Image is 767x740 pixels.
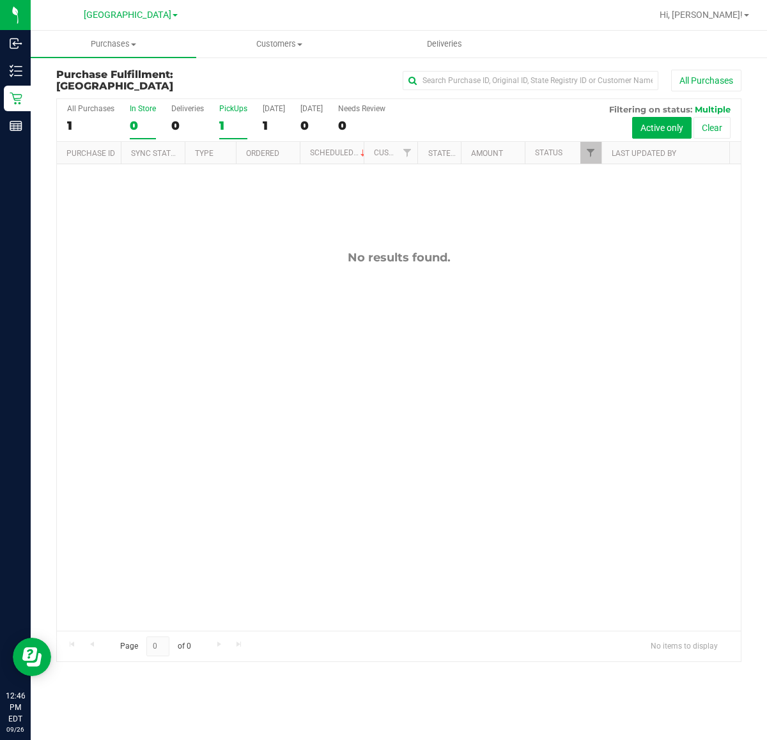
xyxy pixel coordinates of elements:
[263,118,285,133] div: 1
[374,148,414,157] a: Customer
[693,117,731,139] button: Clear
[403,71,658,90] input: Search Purchase ID, Original ID, State Registry ID or Customer Name...
[660,10,743,20] span: Hi, [PERSON_NAME]!
[67,104,114,113] div: All Purchases
[6,690,25,725] p: 12:46 PM EDT
[130,104,156,113] div: In Store
[171,104,204,113] div: Deliveries
[632,117,692,139] button: Active only
[6,725,25,734] p: 09/26
[10,119,22,132] inline-svg: Reports
[219,118,247,133] div: 1
[695,104,731,114] span: Multiple
[196,31,362,58] a: Customers
[84,10,171,20] span: [GEOGRAPHIC_DATA]
[66,149,115,158] a: Purchase ID
[31,38,196,50] span: Purchases
[428,149,495,158] a: State Registry ID
[535,148,562,157] a: Status
[396,142,417,164] a: Filter
[56,69,284,91] h3: Purchase Fulfillment:
[10,92,22,105] inline-svg: Retail
[197,38,361,50] span: Customers
[338,118,385,133] div: 0
[612,149,676,158] a: Last Updated By
[362,31,527,58] a: Deliveries
[171,118,204,133] div: 0
[410,38,479,50] span: Deliveries
[67,118,114,133] div: 1
[31,31,196,58] a: Purchases
[671,70,741,91] button: All Purchases
[246,149,279,158] a: Ordered
[640,636,728,656] span: No items to display
[580,142,601,164] a: Filter
[130,118,156,133] div: 0
[471,149,503,158] a: Amount
[300,118,323,133] div: 0
[10,37,22,50] inline-svg: Inbound
[195,149,213,158] a: Type
[300,104,323,113] div: [DATE]
[57,251,741,265] div: No results found.
[310,148,368,157] a: Scheduled
[609,104,692,114] span: Filtering on status:
[131,149,180,158] a: Sync Status
[219,104,247,113] div: PickUps
[56,80,173,92] span: [GEOGRAPHIC_DATA]
[10,65,22,77] inline-svg: Inventory
[338,104,385,113] div: Needs Review
[263,104,285,113] div: [DATE]
[13,638,51,676] iframe: Resource center
[109,636,201,656] span: Page of 0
